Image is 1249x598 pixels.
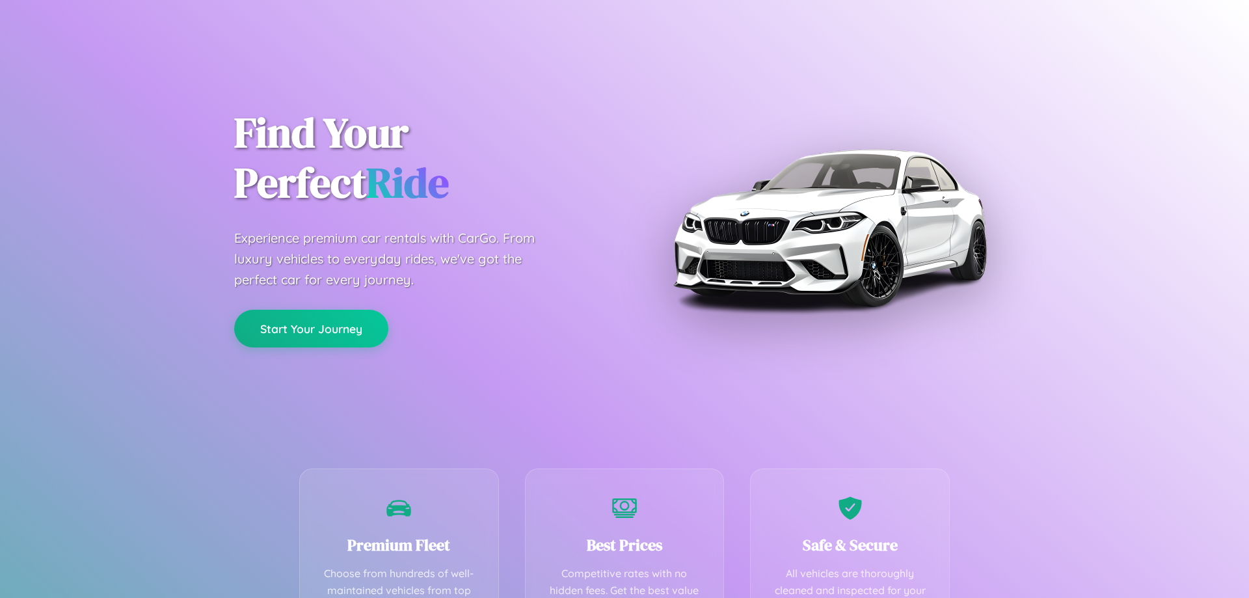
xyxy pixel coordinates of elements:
[667,65,992,390] img: Premium BMW car rental vehicle
[366,154,449,211] span: Ride
[234,108,605,208] h1: Find Your Perfect
[319,534,479,556] h3: Premium Fleet
[545,534,705,556] h3: Best Prices
[234,310,388,347] button: Start Your Journey
[234,228,559,290] p: Experience premium car rentals with CarGo. From luxury vehicles to everyday rides, we've got the ...
[770,534,930,556] h3: Safe & Secure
